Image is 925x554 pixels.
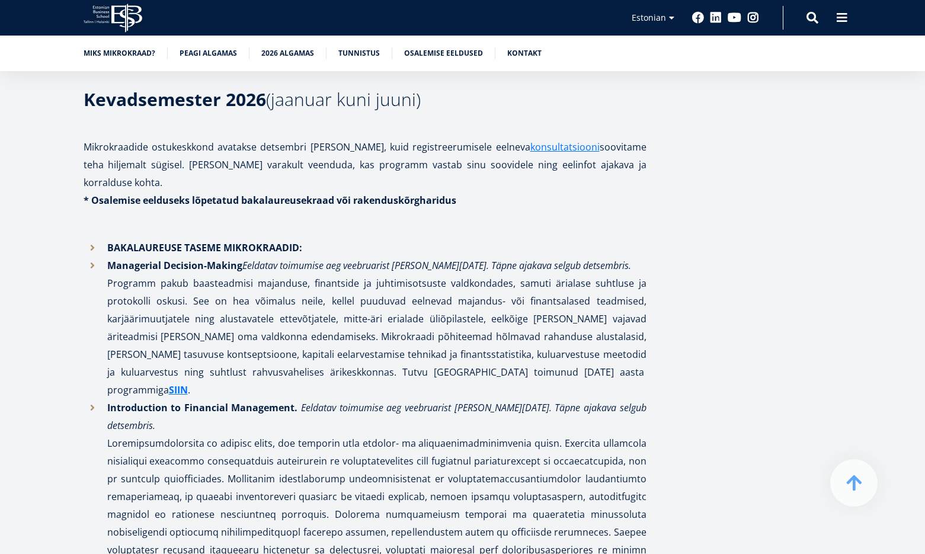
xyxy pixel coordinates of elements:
strong: Managerial Decision-Making [107,259,242,272]
strong: Kevadsemester 2026 [84,87,266,111]
a: Instagram [747,12,759,24]
a: SIIN [169,381,188,399]
a: Linkedin [710,12,722,24]
a: Tunnistus [338,47,380,59]
li: Programm pakub baasteadmisi majanduse, finantside ja juhtimisotsuste valdkondades, samuti ärialas... [84,257,646,399]
strong: Introduction to Financial Management. [107,401,298,414]
a: Kontakt [507,47,542,59]
a: Osalemise eeldused [404,47,483,59]
h3: (jaanuar kuni juuni) [84,91,646,126]
strong: * Osalemise eelduseks lõpetatud bakalaureusekraad või rakenduskõrgharidus [84,194,456,207]
em: Eeldatav toimumise aeg veebruarist [PERSON_NAME][DATE]. Täpne ajakava selgub detsembris. [107,401,646,432]
a: konsultatsiooni [530,138,600,156]
a: Miks mikrokraad? [84,47,155,59]
p: Mikrokraadide ostukeskkond avatakse detsembri [PERSON_NAME], kuid registreerumisele eelneva soovi... [84,138,646,191]
a: Peagi algamas [180,47,237,59]
a: Youtube [728,12,741,24]
strong: SIIN [169,383,188,396]
em: Eeldatav toimumise aeg veebruarist [PERSON_NAME][DATE]. Täpne ajakava selgub detsembris. [242,259,631,272]
a: Facebook [692,12,704,24]
a: 2026 algamas [261,47,314,59]
strong: BAKALAUREUSE TASEME MIKROKRAADID: [107,241,302,254]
